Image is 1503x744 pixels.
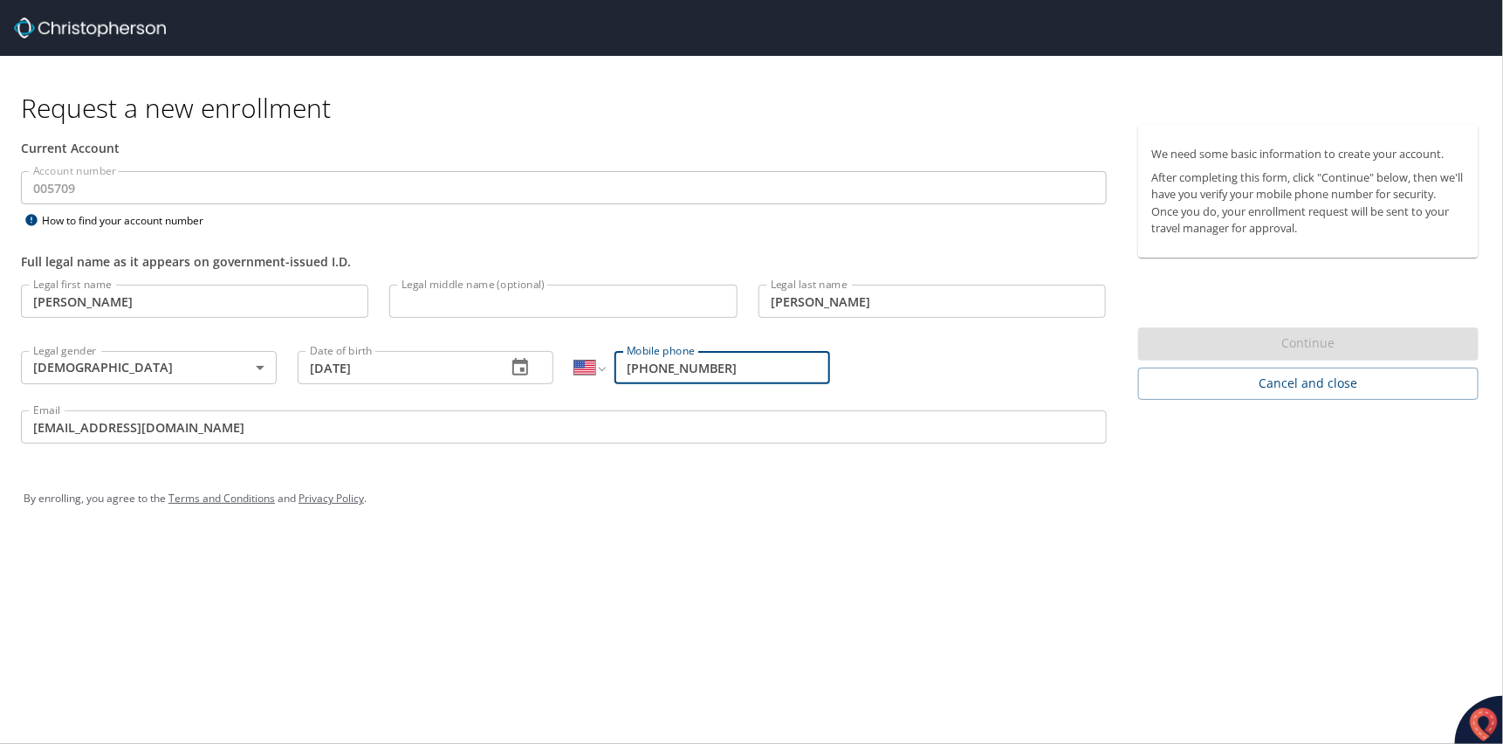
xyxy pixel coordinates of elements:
input: Enter phone number [614,351,830,384]
img: cbt logo [14,17,166,38]
div: By enrolling, you agree to the and . [24,477,1479,520]
p: We need some basic information to create your account. [1152,146,1465,162]
div: Current Account [21,139,1107,157]
button: Cancel and close [1138,368,1479,400]
div: Full legal name as it appears on government-issued I.D. [21,252,1107,271]
span: Cancel and close [1152,373,1465,395]
a: Terms and Conditions [168,491,275,506]
a: Privacy Policy [299,491,364,506]
h1: Request a new enrollment [21,91,1493,125]
div: How to find your account number [21,210,239,231]
p: After completing this form, click "Continue" below, then we'll have you verify your mobile phone ... [1152,169,1465,237]
input: MM/DD/YYYY [298,351,492,384]
div: [DEMOGRAPHIC_DATA] [21,351,277,384]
